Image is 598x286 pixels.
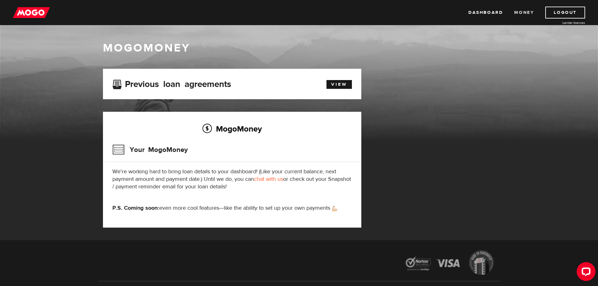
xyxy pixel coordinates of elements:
[13,7,50,19] img: mogo_logo-11ee424be714fa7cbb0f0f49df9e16ec.png
[112,79,231,87] h3: Previous loan agreements
[326,80,352,89] a: View
[545,7,585,19] a: Logout
[103,41,495,55] h1: MogoMoney
[468,7,503,19] a: Dashboard
[112,168,352,191] p: We're working hard to bring loan details to your dashboard! (Like your current balance, next paym...
[400,246,500,281] img: legal-icons-92a2ffecb4d32d839781d1b4e4802d7b.png
[112,122,352,135] h2: MogoMoney
[112,204,159,212] strong: P.S. Coming soon:
[332,206,337,211] img: strong arm emoji
[514,7,534,19] a: Money
[112,142,188,158] h3: Your MogoMoney
[572,260,598,286] iframe: LiveChat chat widget
[254,175,283,183] a: chat with us
[538,20,585,25] a: Lender licences
[112,204,352,212] p: even more cool features—like the ability to set up your own payments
